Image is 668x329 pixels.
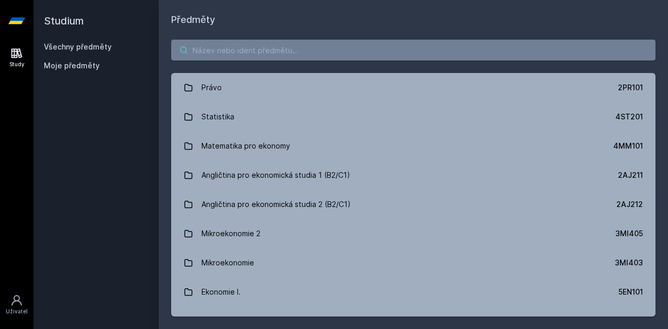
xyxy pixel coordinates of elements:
[171,73,655,102] a: Právo 2PR101
[613,141,643,151] div: 4MM101
[44,60,100,71] span: Moje předměty
[2,42,31,74] a: Study
[171,248,655,277] a: Mikroekonomie 3MI403
[201,282,241,302] div: Ekonomie I.
[171,190,655,219] a: Angličtina pro ekonomická studia 2 (B2/C1) 2AJ212
[616,199,643,210] div: 2AJ212
[44,42,112,51] a: Všechny předměty
[618,170,643,180] div: 2AJ211
[201,165,350,186] div: Angličtina pro ekonomická studia 1 (B2/C1)
[171,40,655,60] input: Název nebo ident předmětu…
[171,219,655,248] a: Mikroekonomie 2 3MI405
[171,161,655,190] a: Angličtina pro ekonomická studia 1 (B2/C1) 2AJ211
[2,289,31,321] a: Uživatel
[201,223,260,244] div: Mikroekonomie 2
[201,77,222,98] div: Právo
[615,228,643,239] div: 3MI405
[201,136,290,156] div: Matematika pro ekonomy
[6,308,28,315] div: Uživatel
[201,106,234,127] div: Statistika
[618,287,643,297] div: 5EN101
[201,252,254,273] div: Mikroekonomie
[619,316,643,326] div: 2AJ111
[201,194,351,215] div: Angličtina pro ekonomická studia 2 (B2/C1)
[171,13,655,27] h1: Předměty
[9,60,25,68] div: Study
[171,102,655,131] a: Statistika 4ST201
[618,82,643,93] div: 2PR101
[171,277,655,307] a: Ekonomie I. 5EN101
[171,131,655,161] a: Matematika pro ekonomy 4MM101
[615,258,643,268] div: 3MI403
[615,112,643,122] div: 4ST201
